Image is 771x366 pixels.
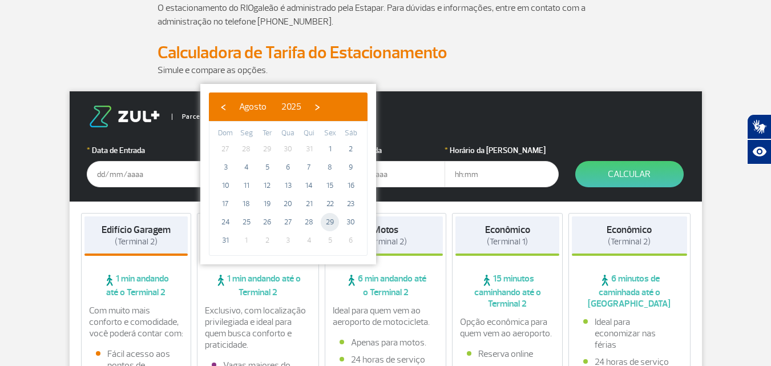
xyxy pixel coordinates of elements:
p: Exclusivo, com localização privilegiada e ideal para quem busca conforto e praticidade. [205,305,311,351]
li: Reserva online [467,348,548,360]
span: 27 [279,213,297,231]
label: Data da Saída [331,144,445,156]
span: 30 [342,213,360,231]
strong: Econômico [485,224,530,236]
span: 2 [258,231,276,250]
p: Simule e compare as opções. [158,63,614,77]
bs-datepicker-navigation-view: ​ ​ ​ [215,99,326,111]
span: 14 [300,176,318,195]
span: 2 [342,140,360,158]
span: 1 [237,231,256,250]
strong: Motos [373,224,398,236]
span: 7 [300,158,318,176]
span: 31 [300,140,318,158]
p: Opção econômica para quem vem ao aeroporto. [460,316,555,339]
bs-datepicker-container: calendar [200,84,376,264]
span: 1 min andando até o Terminal 2 [200,273,316,298]
span: 15 minutos caminhando até o Terminal 2 [455,273,559,309]
span: 28 [300,213,318,231]
th: weekday [236,127,257,140]
span: 24 [216,213,235,231]
span: 4 [237,158,256,176]
span: 5 [321,231,339,250]
span: 4 [300,231,318,250]
p: O estacionamento do RIOgaleão é administrado pela Estapar. Para dúvidas e informações, entre em c... [158,1,614,29]
button: › [309,98,326,115]
label: Data de Entrada [87,144,201,156]
strong: Edifício Garagem [102,224,171,236]
p: Com muito mais conforto e comodidade, você poderá contar com: [89,305,184,339]
span: 6 [342,231,360,250]
span: 26 [258,213,276,231]
button: Calcular [575,161,684,187]
span: 10 [216,176,235,195]
th: weekday [340,127,361,140]
div: Plugin de acessibilidade da Hand Talk. [747,114,771,164]
span: 20 [279,195,297,213]
th: weekday [278,127,299,140]
button: Abrir tradutor de língua de sinais. [747,114,771,139]
label: Horário da [PERSON_NAME] [445,144,559,156]
span: 22 [321,195,339,213]
span: 1 [321,140,339,158]
span: 17 [216,195,235,213]
span: 12 [258,176,276,195]
span: 28 [237,140,256,158]
button: Agosto [232,98,274,115]
span: 6 min andando até o Terminal 2 [328,273,443,298]
span: 18 [237,195,256,213]
span: 6 [279,158,297,176]
span: 1 min andando até o Terminal 2 [84,273,188,298]
span: 6 minutos de caminhada até o [GEOGRAPHIC_DATA] [572,273,687,309]
span: 3 [279,231,297,250]
span: 27 [216,140,235,158]
span: 30 [279,140,297,158]
span: 23 [342,195,360,213]
span: 11 [237,176,256,195]
strong: Econômico [607,224,652,236]
h2: Calculadora de Tarifa do Estacionamento [158,42,614,63]
span: (Terminal 2) [364,236,407,247]
span: 2025 [281,101,301,112]
span: (Terminal 2) [608,236,651,247]
li: Apenas para motos. [340,337,432,348]
span: (Terminal 1) [487,236,528,247]
span: 9 [342,158,360,176]
li: Ideal para economizar nas férias [583,316,676,351]
span: 13 [279,176,297,195]
th: weekday [215,127,236,140]
span: 19 [258,195,276,213]
button: ‹ [215,98,232,115]
span: 29 [258,140,276,158]
span: 16 [342,176,360,195]
span: 15 [321,176,339,195]
span: 31 [216,231,235,250]
span: 8 [321,158,339,176]
th: weekday [257,127,278,140]
span: 3 [216,158,235,176]
button: 2025 [274,98,309,115]
span: 21 [300,195,318,213]
span: (Terminal 2) [115,236,158,247]
button: Abrir recursos assistivos. [747,139,771,164]
span: Agosto [239,101,267,112]
input: dd/mm/aaaa [331,161,445,187]
span: Parceiro Oficial [172,114,231,120]
span: 25 [237,213,256,231]
span: 29 [321,213,339,231]
input: dd/mm/aaaa [87,161,201,187]
input: hh:mm [445,161,559,187]
img: logo-zul.png [87,106,162,127]
p: Ideal para quem vem ao aeroporto de motocicleta. [333,305,439,328]
th: weekday [298,127,320,140]
span: 5 [258,158,276,176]
th: weekday [320,127,341,140]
